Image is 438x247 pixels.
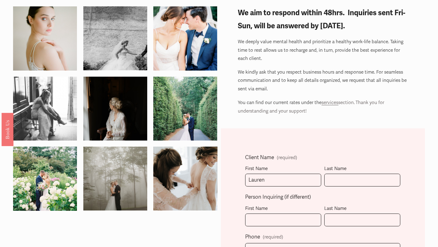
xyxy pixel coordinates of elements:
span: section. Thank you for understanding and your support! [238,100,385,113]
img: 14231398_1259601320717584_5710543027062833933_o.jpg [13,66,77,151]
img: 14305484_1259623107382072_1992716122685880553_o.jpg [13,136,77,221]
img: ASW-178.jpg [137,147,233,210]
div: First Name [245,165,321,173]
p: We kindly ask that you respect business hours and response time. For seamless communication and t... [238,68,408,93]
span: Client Name [245,153,274,162]
div: First Name [245,204,321,213]
span: Phone [245,232,260,242]
span: (required) [277,155,297,160]
img: a&b-249.jpg [67,147,163,210]
div: Last Name [324,204,400,213]
img: 543JohnSaraWedding4.16.16.jpg [67,6,163,70]
p: You can find our current rates under the [238,98,408,115]
p: We deeply value mental health and prioritize a healthy work-life balance. Taking time to rest all... [238,38,408,63]
a: services [322,100,338,105]
a: Book Us [2,113,13,146]
img: a&b-122.jpg [67,77,163,141]
span: Person Inquiring (if different) [245,193,311,202]
strong: We aim to respond within 48hrs. Inquiries sent Fri-Sun, will be answered by [DATE]. [238,8,405,30]
div: Last Name [324,165,400,173]
img: 14241554_1259623257382057_8150699157505122959_o.jpg [153,66,217,151]
span: (required) [263,235,283,239]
